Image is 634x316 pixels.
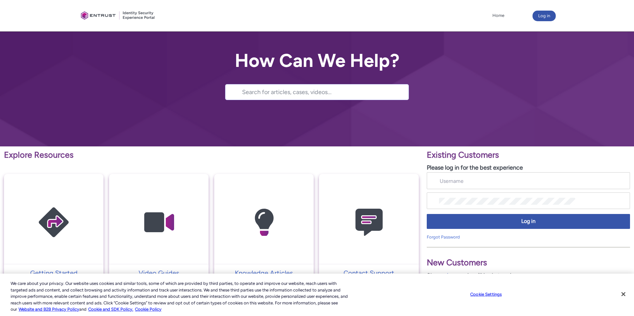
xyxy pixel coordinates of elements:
span: Log in [431,218,626,225]
img: Video Guides [127,187,190,258]
p: Video Guides [112,268,205,278]
h2: How Can We Help? [225,50,409,71]
a: Forgot Password [427,235,460,239]
button: Search [225,84,242,100]
img: Getting Started [22,187,85,258]
a: Cookie and SDK Policy. [88,307,133,312]
button: Log in [427,214,630,229]
button: Close [616,287,631,301]
p: Existing Customers [427,149,630,161]
a: Knowledge Articles [214,268,314,278]
div: We care about your privacy. Our website uses cookies and similar tools, some of which are provide... [11,280,349,313]
button: Cookie Settings [465,288,507,301]
input: Username [439,178,575,184]
img: Contact Support [338,187,401,258]
img: Knowledge Articles [232,187,295,258]
p: Knowledge Articles [218,268,310,278]
p: Please log in for the best experience [427,163,630,172]
p: Getting Started [7,268,100,278]
p: Explore Resources [4,149,419,161]
p: Sign up and we'll be in touch [427,271,630,280]
p: New Customers [427,256,630,269]
a: Cookie Policy [135,307,161,312]
a: Contact Support [319,268,418,278]
button: Log in [533,11,556,21]
a: Home [491,11,506,21]
a: More information about our cookie policy., opens in a new tab [19,307,79,312]
p: Contact Support [322,268,415,278]
input: Search for articles, cases, videos... [242,84,409,100]
a: Video Guides [109,268,209,278]
a: here [447,272,459,279]
a: Getting Started [4,268,103,278]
